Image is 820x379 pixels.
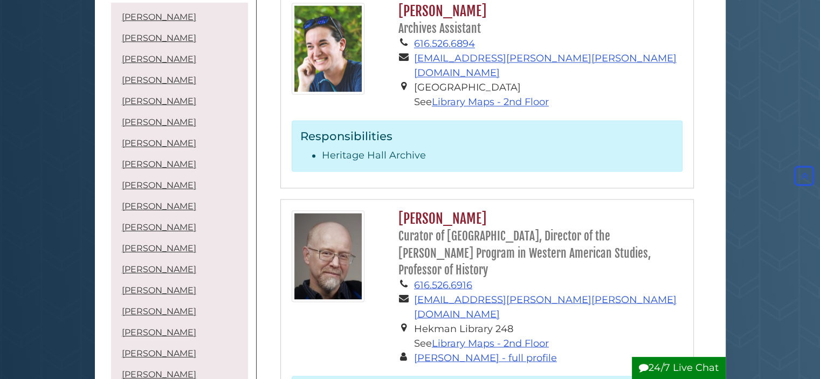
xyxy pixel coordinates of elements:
[398,229,651,277] small: Curator of [GEOGRAPHIC_DATA], Director of the [PERSON_NAME] Program in Western American Studies, ...
[122,180,196,190] a: [PERSON_NAME]
[414,321,683,350] li: Hekman Library 248 See
[122,264,196,274] a: [PERSON_NAME]
[292,210,364,302] img: William_Katerberg_125x160.jpg
[414,352,557,363] a: [PERSON_NAME] - full profile
[300,129,674,143] h3: Responsibilities
[393,3,682,37] h2: [PERSON_NAME]
[122,54,196,64] a: [PERSON_NAME]
[414,80,683,109] li: [GEOGRAPHIC_DATA] See
[122,12,196,22] a: [PERSON_NAME]
[122,285,196,295] a: [PERSON_NAME]
[122,75,196,85] a: [PERSON_NAME]
[414,293,677,320] a: [EMAIL_ADDRESS][PERSON_NAME][PERSON_NAME][DOMAIN_NAME]
[432,96,549,108] a: Library Maps - 2nd Floor
[414,38,475,50] a: 616.526.6894
[432,337,549,349] a: Library Maps - 2nd Floor
[122,306,196,316] a: [PERSON_NAME]
[292,3,364,94] img: alyssa_johansen_125x160.jpg
[398,22,481,36] small: Archives Assistant
[632,357,726,379] button: 24/7 Live Chat
[122,96,196,106] a: [PERSON_NAME]
[393,210,682,278] h2: [PERSON_NAME]
[414,52,677,79] a: [EMAIL_ADDRESS][PERSON_NAME][PERSON_NAME][DOMAIN_NAME]
[122,33,196,43] a: [PERSON_NAME]
[122,243,196,253] a: [PERSON_NAME]
[122,138,196,148] a: [PERSON_NAME]
[122,327,196,337] a: [PERSON_NAME]
[414,279,472,291] a: 616.526.6916
[122,117,196,127] a: [PERSON_NAME]
[322,148,674,163] li: Heritage Hall Archive
[122,222,196,232] a: [PERSON_NAME]
[122,159,196,169] a: [PERSON_NAME]
[122,201,196,211] a: [PERSON_NAME]
[791,170,817,182] a: Back to Top
[122,348,196,359] a: [PERSON_NAME]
